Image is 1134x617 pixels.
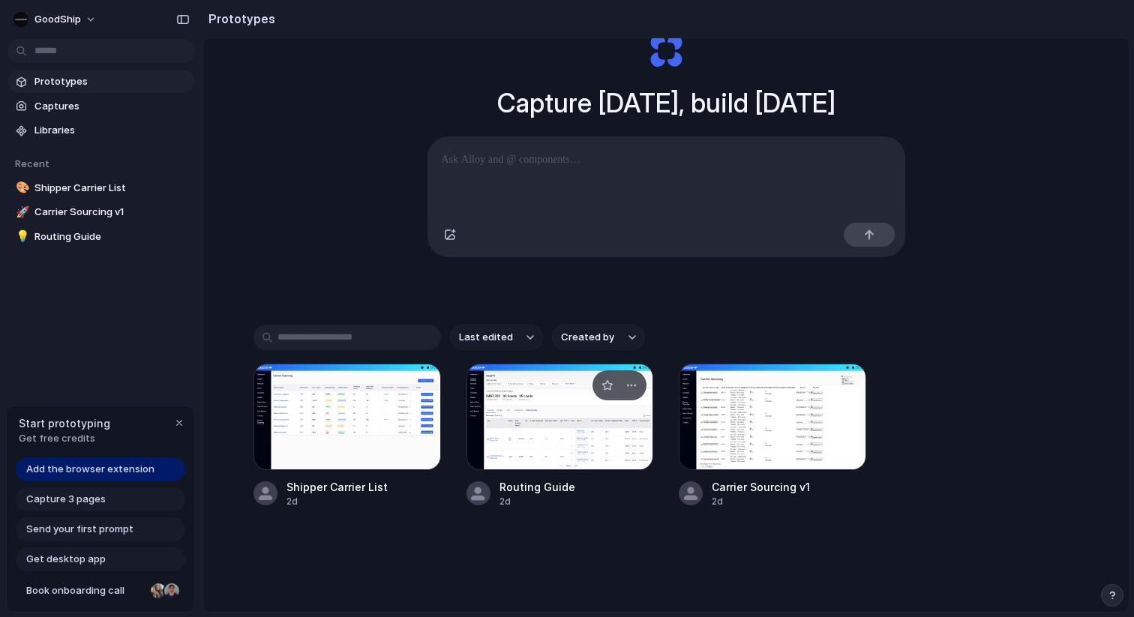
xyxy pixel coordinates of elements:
span: Last edited [459,330,513,345]
span: Shipper Carrier List [34,181,189,196]
span: Get free credits [19,431,110,446]
a: Libraries [7,119,195,142]
a: Shipper Carrier ListShipper Carrier List2d [253,364,441,508]
a: Carrier Sourcing v1Carrier Sourcing v12d [679,364,866,508]
div: Routing Guide [499,479,575,495]
h1: Capture [DATE], build [DATE] [497,83,835,123]
button: Created by [552,325,645,350]
div: 2d [286,495,388,508]
span: Add the browser extension [26,462,154,477]
span: Prototypes [34,74,189,89]
span: Capture 3 pages [26,492,106,507]
span: Book onboarding call [26,583,145,598]
div: 2d [499,495,575,508]
button: Last edited [450,325,543,350]
span: Created by [561,330,614,345]
div: 🚀 [16,204,26,221]
a: Prototypes [7,70,195,93]
span: Routing Guide [34,229,189,244]
div: 💡 [16,228,26,245]
div: Carrier Sourcing v1 [712,479,810,495]
div: 2d [712,495,810,508]
span: Libraries [34,123,189,138]
div: 🎨 [16,179,26,196]
h2: Prototypes [202,10,275,28]
button: GoodShip [7,7,104,31]
span: Get desktop app [26,552,106,567]
a: 🚀Carrier Sourcing v1 [7,201,195,223]
button: 💡 [13,229,28,244]
a: Add the browser extension [16,457,185,481]
span: Start prototyping [19,415,110,431]
a: Book onboarding call [16,579,185,603]
span: Captures [34,99,189,114]
a: 🎨Shipper Carrier List [7,177,195,199]
a: 💡Routing Guide [7,226,195,248]
a: Captures [7,95,195,118]
span: Recent [15,157,49,169]
a: Routing GuideRouting Guide2d [466,364,654,508]
span: Carrier Sourcing v1 [34,205,189,220]
a: Get desktop app [16,547,185,571]
button: 🚀 [13,205,28,220]
div: Christian Iacullo [163,582,181,600]
span: Send your first prompt [26,522,133,537]
div: Nicole Kubica [149,582,167,600]
div: Shipper Carrier List [286,479,388,495]
span: GoodShip [34,12,81,27]
button: 🎨 [13,181,28,196]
